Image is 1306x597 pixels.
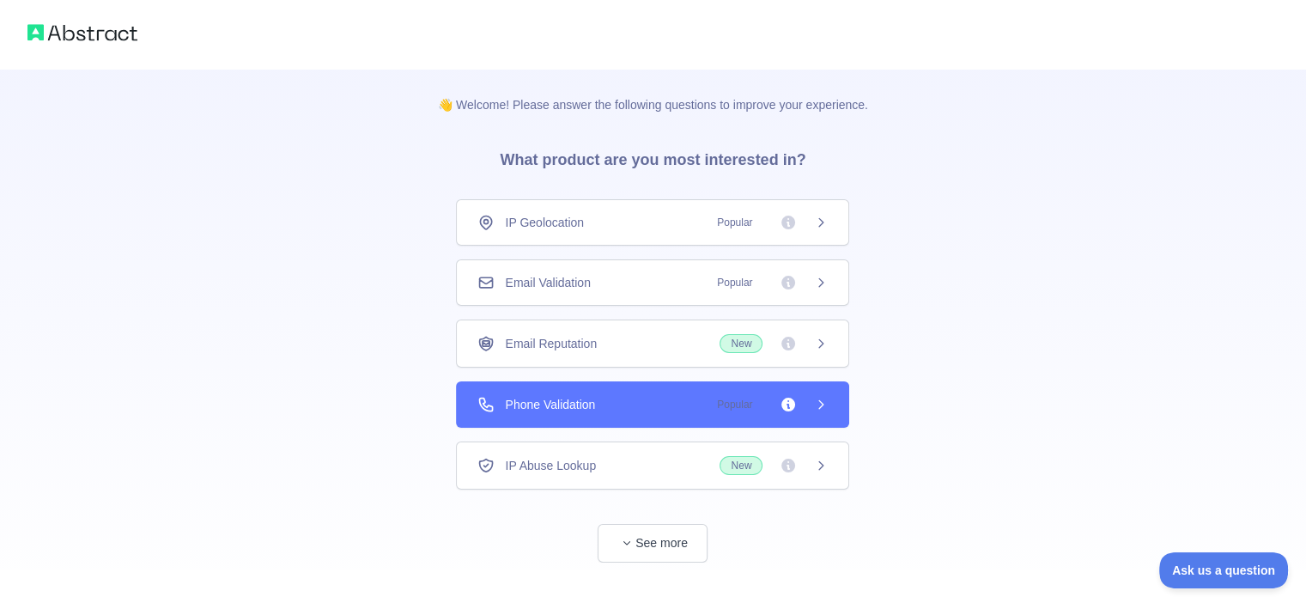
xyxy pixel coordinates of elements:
span: New [720,334,762,353]
span: New [720,456,762,475]
span: Popular [707,396,762,413]
span: IP Geolocation [505,214,584,231]
span: IP Abuse Lookup [505,457,596,474]
span: Email Reputation [505,335,597,352]
iframe: Toggle Customer Support [1159,552,1289,588]
button: See more [598,524,708,563]
img: Abstract logo [27,21,137,45]
span: Popular [707,214,762,231]
span: Phone Validation [505,396,595,413]
span: Email Validation [505,274,590,291]
h3: What product are you most interested in? [472,113,833,199]
span: Popular [707,274,762,291]
p: 👋 Welcome! Please answer the following questions to improve your experience. [410,69,896,113]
